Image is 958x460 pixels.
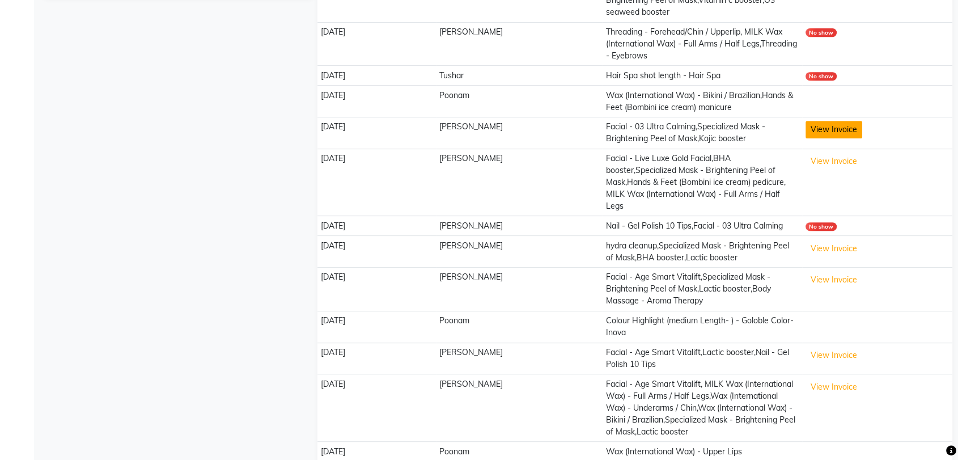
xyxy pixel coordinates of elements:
td: [DATE] [317,236,436,268]
td: [DATE] [317,86,436,117]
td: [PERSON_NAME] [436,268,602,311]
td: Wax (International Wax) - Bikini / Brazilian,Hands & Feet (Bombini ice cream) manicure [602,86,802,117]
td: hydra cleanup,Specialized Mask - Brightening Peel of Mask,BHA booster,Lactic booster [602,236,802,268]
td: [DATE] [317,311,436,343]
td: [DATE] [317,374,436,442]
td: [PERSON_NAME] [436,22,602,66]
td: Nail - Gel Polish 10 Tips,Facial - 03 Ultra Calming [602,216,802,236]
td: Facial - Age Smart Vitalift,Lactic booster,Nail - Gel Polish 10 Tips [602,343,802,374]
td: Poonam [436,86,602,117]
td: [DATE] [317,216,436,236]
td: Facial - Live Luxe Gold Facial,BHA booster,Specialized Mask - Brightening Peel of Mask,Hands & Fe... [602,149,802,216]
td: Tushar [436,66,602,86]
td: Colour Highlight (medium Length- ) - Goloble Color- Inova [602,311,802,343]
td: [DATE] [317,66,436,86]
td: Facial - Age Smart Vitalift,Specialized Mask - Brightening Peel of Mask,Lactic booster,Body Massa... [602,268,802,311]
div: No show [806,222,837,231]
td: [PERSON_NAME] [436,374,602,442]
td: [PERSON_NAME] [436,117,602,149]
td: [PERSON_NAME] [436,343,602,374]
button: View Invoice [806,271,862,289]
td: Hair Spa shot length - Hair Spa [602,66,802,86]
td: [DATE] [317,22,436,66]
button: View Invoice [806,378,862,396]
td: Poonam [436,311,602,343]
div: No show [806,28,837,37]
button: View Invoice [806,121,862,138]
button: View Invoice [806,347,862,364]
td: [DATE] [317,117,436,149]
button: View Invoice [806,153,862,170]
td: [PERSON_NAME] [436,236,602,268]
button: View Invoice [806,240,862,258]
td: [PERSON_NAME] [436,216,602,236]
td: Facial - Age Smart Vitalift, MILK Wax (International Wax) - Full Arms / Half Legs,Wax (Internatio... [602,374,802,442]
td: Facial - 03 Ultra Calming,Specialized Mask - Brightening Peel of Mask,Kojic booster [602,117,802,149]
td: [DATE] [317,149,436,216]
div: No show [806,72,837,81]
td: Threading - Forehead/Chin / Upperlip, MILK Wax (International Wax) - Full Arms / Half Legs,Thread... [602,22,802,66]
td: [PERSON_NAME] [436,149,602,216]
td: [DATE] [317,343,436,374]
td: [DATE] [317,268,436,311]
